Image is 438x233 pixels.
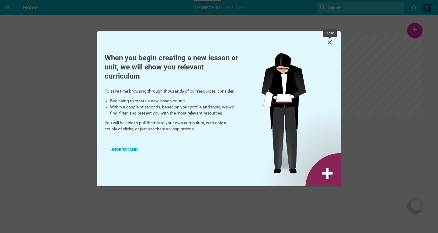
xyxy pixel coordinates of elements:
h1: When you begin creating a new lesson or unit, we will show you relevant curriculum [105,53,238,81]
img: we-find-you-stuff.png [261,53,341,186]
li: Beginning to create a new lesson or unit [110,98,238,104]
div: Close [323,29,337,37]
div: I understand [105,143,141,156]
li: Within a couple of seconds, based on your profile and topic, we will find, filter, and present yo... [110,104,238,116]
div: To save time browsing through thousands of our resources, consider: You will be able to pull them... [97,53,246,167]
